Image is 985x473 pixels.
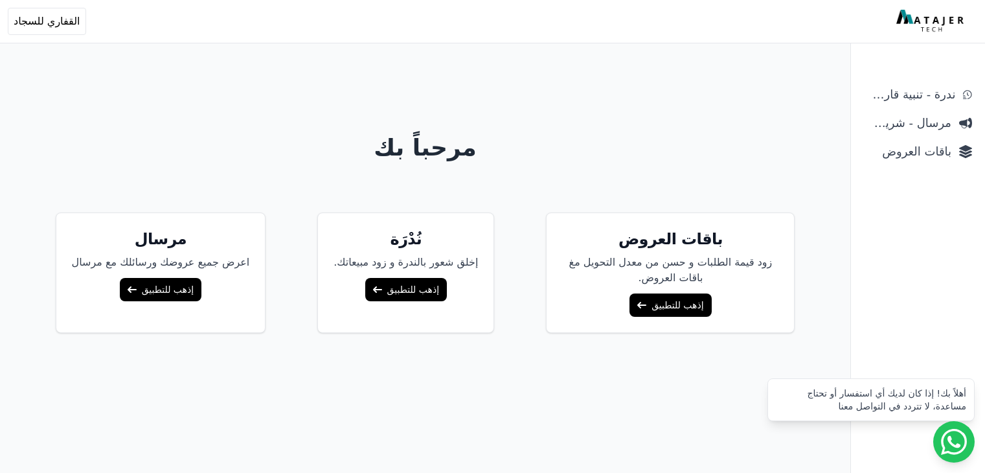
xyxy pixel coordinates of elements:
[776,387,966,413] div: أهلاً بك! إذا كان لديك أي استفسار أو تحتاج مساعدة، لا تتردد في التواصل معنا
[629,294,711,317] a: إذهب للتطبيق
[334,229,478,249] h5: نُدْرَة
[72,229,250,249] h5: مرسال
[14,14,80,29] span: القفاري للسجاد
[562,229,778,249] h5: باقات العروض
[864,143,951,161] span: باقات العروض
[334,255,478,270] p: إخلق شعور بالندرة و زود مبيعاتك.
[864,114,951,132] span: مرسال - شريط دعاية
[562,255,778,286] p: زود قيمة الطلبات و حسن من معدل التحويل مغ باقات العروض.
[365,278,447,301] a: إذهب للتطبيق
[72,255,250,270] p: اعرض جميع عروضك ورسائلك مع مرسال
[8,8,86,35] button: القفاري للسجاد
[11,135,840,161] h1: مرحباً بك
[120,278,201,301] a: إذهب للتطبيق
[864,86,955,104] span: ندرة - تنبية قارب علي النفاذ
[896,10,967,33] img: MatajerTech Logo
